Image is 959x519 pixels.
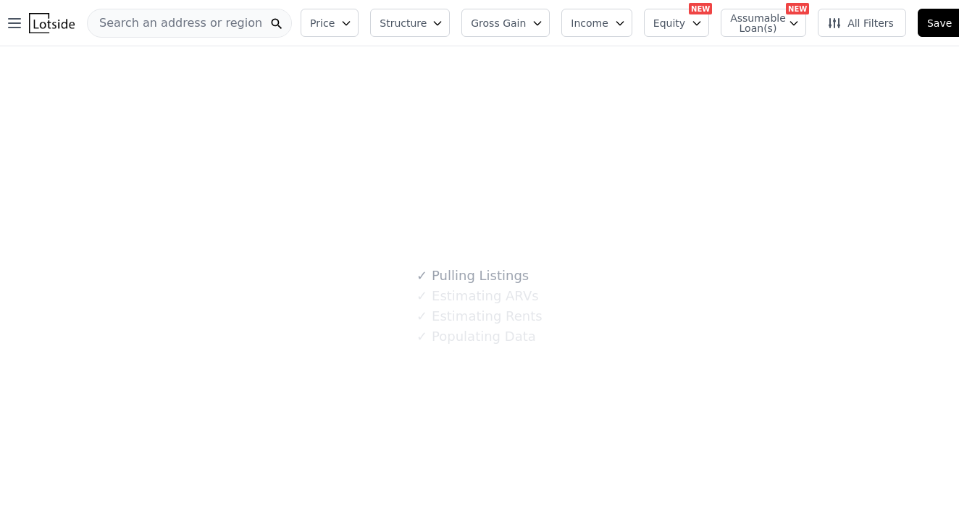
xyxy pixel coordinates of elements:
[416,306,542,326] div: Estimating Rents
[416,329,427,344] span: ✓
[416,286,538,306] div: Estimating ARVs
[571,16,608,30] span: Income
[310,16,335,30] span: Price
[721,9,806,37] button: Assumable Loan(s)
[927,16,952,30] span: Save
[301,9,359,37] button: Price
[818,9,906,37] button: All Filters
[786,3,809,14] div: NEW
[370,9,450,37] button: Structure
[730,13,776,33] span: Assumable Loan(s)
[471,16,526,30] span: Gross Gain
[380,16,426,30] span: Structure
[644,9,709,37] button: Equity
[416,266,529,286] div: Pulling Listings
[461,9,550,37] button: Gross Gain
[653,16,685,30] span: Equity
[29,13,75,33] img: Lotside
[416,309,427,324] span: ✓
[827,16,894,30] span: All Filters
[416,269,427,283] span: ✓
[561,9,632,37] button: Income
[416,326,535,347] div: Populating Data
[88,14,262,32] span: Search an address or region
[689,3,712,14] div: NEW
[416,289,427,303] span: ✓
